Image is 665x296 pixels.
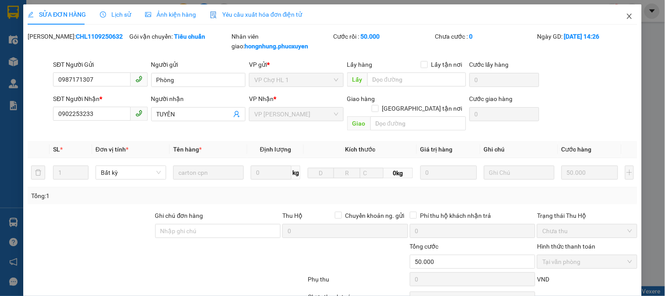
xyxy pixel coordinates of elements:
span: Bất kỳ [101,166,161,179]
div: Chưa cước : [435,32,535,41]
span: Giao [347,116,370,130]
input: D [308,168,334,178]
label: Hình thức thanh toán [537,243,595,250]
span: SL [53,146,60,153]
input: Ghi Chú [484,166,555,180]
span: user-add [233,111,240,118]
input: Dọc đường [367,72,466,87]
div: VP gửi [249,60,343,69]
span: Lấy tận nơi [428,60,466,69]
button: delete [31,166,45,180]
input: Ghi chú đơn hàng [155,224,281,238]
span: Lấy hàng [347,61,373,68]
span: VND [537,276,549,283]
span: Lấy [347,72,367,87]
div: SĐT Người Nhận [53,94,147,104]
input: Cước lấy hàng [469,73,540,87]
span: Cước hàng [562,146,592,153]
button: Close [617,4,642,29]
span: picture [145,11,151,18]
b: 0 [469,33,473,40]
span: Kích thước [345,146,375,153]
div: Phụ thu [307,274,409,290]
span: Chuyển khoản ng. gửi [342,211,408,220]
div: Người nhận [151,94,245,104]
button: plus [625,166,634,180]
div: Trạng thái Thu Hộ [537,211,637,220]
span: 0kg [384,168,413,178]
th: Ghi chú [480,141,558,158]
b: CHL1109250632 [76,33,123,40]
span: VP Chợ HL 1 [254,73,338,87]
span: clock-circle [100,11,106,18]
span: Ảnh kiện hàng [145,11,196,18]
label: Ghi chú đơn hàng [155,212,203,219]
input: VD: Bàn, Ghế [173,166,244,180]
input: 0 [562,166,618,180]
input: Cước giao hàng [469,107,540,121]
span: close [626,13,633,20]
span: Đơn vị tính [96,146,128,153]
span: Tổng cước [410,243,439,250]
span: Thu Hộ [282,212,302,219]
label: Cước lấy hàng [469,61,509,68]
b: Tiêu chuẩn [174,33,206,40]
span: edit [28,11,34,18]
span: [GEOGRAPHIC_DATA] tận nơi [379,104,466,113]
span: phone [135,110,142,117]
span: SỬA ĐƠN HÀNG [28,11,86,18]
span: VP Nhận [249,95,274,102]
div: Ngày GD: [537,32,637,41]
b: hongnhung.phucxuyen [245,43,308,50]
b: [DATE] 14:26 [564,33,599,40]
span: Giao hàng [347,95,375,102]
div: Người gửi [151,60,245,69]
span: Yêu cầu xuất hóa đơn điện tử [210,11,302,18]
span: Lịch sử [100,11,131,18]
img: icon [210,11,217,18]
span: Giá trị hàng [420,146,453,153]
span: Tại văn phòng [542,255,632,268]
span: Định lượng [260,146,291,153]
span: Phí thu hộ khách nhận trả [417,211,495,220]
div: Gói vận chuyển: [130,32,230,41]
input: C [360,168,384,178]
input: 0 [420,166,477,180]
div: [PERSON_NAME]: [28,32,128,41]
span: Tên hàng [173,146,202,153]
span: kg [292,166,300,180]
input: Dọc đường [370,116,466,130]
b: 50.000 [360,33,380,40]
div: SĐT Người Gửi [53,60,147,69]
div: Cước rồi : [333,32,433,41]
label: Cước giao hàng [469,95,513,102]
div: Tổng: 1 [31,191,257,201]
span: phone [135,76,142,83]
div: Nhân viên giao: [231,32,331,51]
span: VP Dương Đình Nghệ [254,108,338,121]
span: Chưa thu [542,224,632,238]
input: R [334,168,360,178]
